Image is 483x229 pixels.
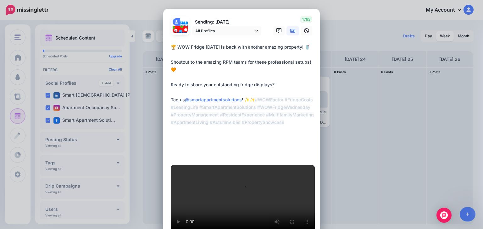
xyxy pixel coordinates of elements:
[192,19,261,26] p: Sending: [DATE]
[300,16,312,23] span: 1783
[171,43,315,126] div: 🏆 WOW Fridge [DATE] is back with another amazing property! 🥤 Shoutout to the amazing RPM teams fo...
[173,18,180,26] img: user_default_image.png
[195,28,254,34] span: All Profiles
[173,26,188,41] img: 162108471_929565637859961_2209139901119392515_n-bsa130695.jpg
[436,208,452,223] div: Open Intercom Messenger
[192,26,261,35] a: All Profiles
[180,18,188,26] img: 273388243_356788743117728_5079064472810488750_n-bsa130694.png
